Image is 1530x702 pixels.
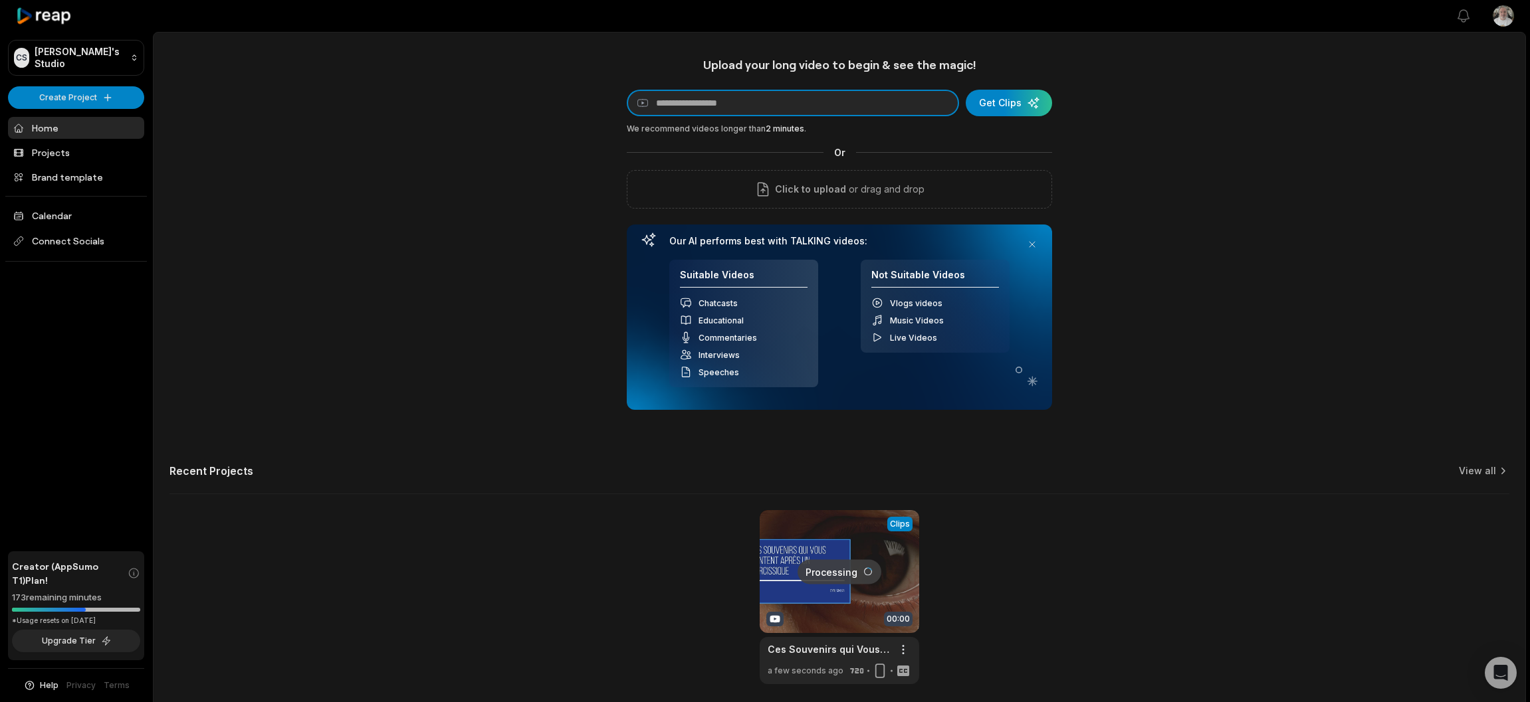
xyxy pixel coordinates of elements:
[1459,464,1496,478] a: View all
[12,616,140,626] div: *Usage resets on [DATE]
[766,124,804,133] span: 2 minutes
[775,181,846,197] span: Click to upload
[890,315,944,325] span: Music Videos
[699,298,738,308] span: Chatcasts
[699,333,757,343] span: Commentaries
[12,559,128,587] span: Creator (AppSumo T1) Plan!
[890,298,942,308] span: Vlogs videos
[669,235,1010,247] h3: Our AI performs best with TALKING videos:
[169,464,253,478] h2: Recent Projects
[23,679,58,691] button: Help
[8,141,144,163] a: Projects
[14,48,29,68] div: CS
[40,679,58,691] span: Help
[12,591,140,604] div: 173 remaining minutes
[699,315,744,325] span: Educational
[35,46,125,70] p: [PERSON_NAME]'s Studio
[680,269,808,288] h4: Suitable Videos
[627,123,1052,135] div: We recommend videos longer than .
[8,86,144,109] button: Create Project
[8,166,144,188] a: Brand template
[8,117,144,139] a: Home
[699,350,740,360] span: Interviews
[823,145,856,159] span: Or
[768,642,890,656] a: Ces Souvenirs qui Vous Hantent Après un Narcissique
[66,679,96,691] a: Privacy
[699,367,739,377] span: Speeches
[871,269,999,288] h4: Not Suitable Videos
[627,57,1052,72] h1: Upload your long video to begin & see the magic!
[1485,657,1517,689] div: Open Intercom Messenger
[966,90,1052,116] button: Get Clips
[890,333,937,343] span: Live Videos
[12,630,140,652] button: Upgrade Tier
[8,229,144,253] span: Connect Socials
[846,181,925,197] p: or drag and drop
[104,679,130,691] a: Terms
[8,205,144,226] a: Calendar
